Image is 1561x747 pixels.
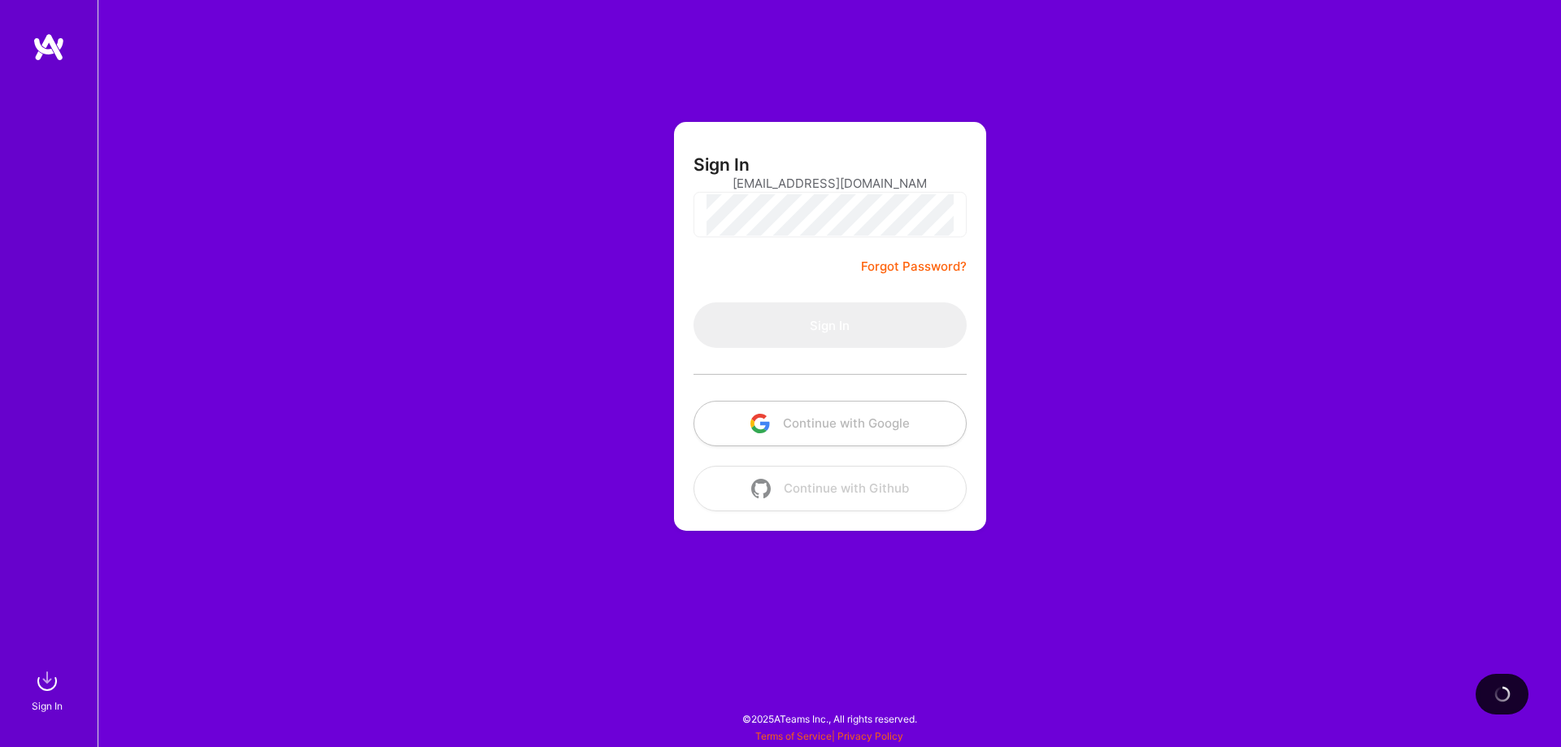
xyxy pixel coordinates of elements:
[694,401,967,446] button: Continue with Google
[694,466,967,511] button: Continue with Github
[31,665,63,697] img: sign in
[755,730,903,742] span: |
[98,698,1561,739] div: © 2025 ATeams Inc., All rights reserved.
[32,697,63,714] div: Sign In
[733,163,928,204] input: Email...
[861,257,967,276] a: Forgot Password?
[33,33,65,62] img: logo
[750,414,770,433] img: icon
[751,479,771,498] img: icon
[1494,686,1511,702] img: loading
[837,730,903,742] a: Privacy Policy
[694,154,750,175] h3: Sign In
[755,730,832,742] a: Terms of Service
[694,302,967,348] button: Sign In
[34,665,63,714] a: sign inSign In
